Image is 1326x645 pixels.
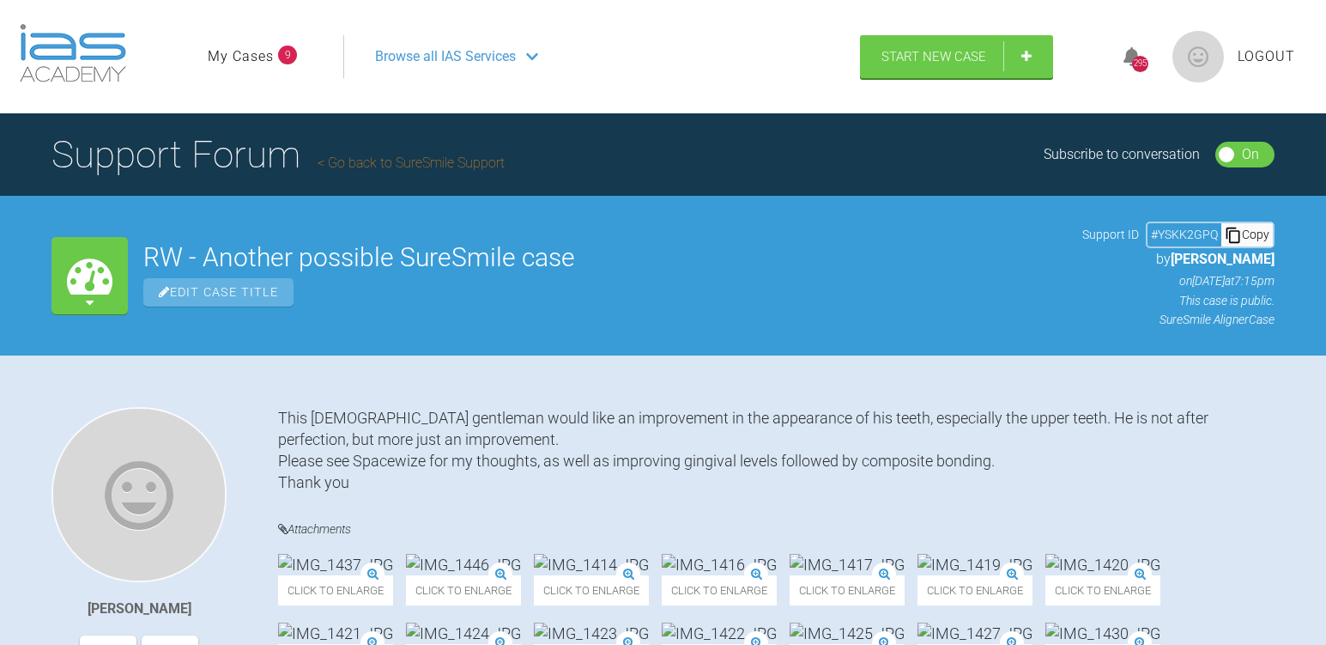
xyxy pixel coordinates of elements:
[662,554,777,575] img: IMG_1416.JPG
[278,554,393,575] img: IMG_1437.JPG
[534,575,649,605] span: Click to enlarge
[143,278,294,307] span: Edit Case Title
[51,125,505,185] h1: Support Forum
[1082,225,1139,244] span: Support ID
[1045,623,1160,644] img: IMG_1430.JPG
[662,575,777,605] span: Click to enlarge
[406,575,521,605] span: Click to enlarge
[208,46,274,68] a: My Cases
[406,623,521,644] img: IMG_1424.JPG
[20,24,126,82] img: logo-light.3e3ef733.png
[278,519,1275,540] h4: Attachments
[278,46,297,64] span: 9
[860,35,1053,78] a: Start New Case
[278,623,393,644] img: IMG_1421.JPG
[1238,46,1295,68] a: Logout
[1171,251,1275,267] span: [PERSON_NAME]
[534,623,649,644] img: IMG_1423.JPG
[790,575,905,605] span: Click to enlarge
[917,623,1032,644] img: IMG_1427.JPG
[1082,291,1275,310] p: This case is public.
[534,554,649,575] img: IMG_1414.JPG
[1242,143,1259,166] div: On
[1172,31,1224,82] img: profile.png
[790,554,905,575] img: IMG_1417.JPG
[1221,223,1273,246] div: Copy
[51,407,227,582] img: Cathryn Sherlock
[881,49,986,64] span: Start New Case
[88,598,191,620] div: [PERSON_NAME]
[1045,575,1160,605] span: Click to enlarge
[1132,56,1148,72] div: 295
[318,155,505,171] a: Go back to SureSmile Support
[1082,248,1275,271] p: by
[278,407,1275,494] div: This [DEMOGRAPHIC_DATA] gentleman would like an improvement in the appearance of his teeth, espec...
[1082,271,1275,290] p: on [DATE] at 7:15pm
[790,623,905,644] img: IMG_1425.JPG
[1147,225,1221,244] div: # YSKK2GPQ
[1044,143,1200,166] div: Subscribe to conversation
[917,575,1032,605] span: Click to enlarge
[1045,554,1160,575] img: IMG_1420.JPG
[662,623,777,644] img: IMG_1422.JPG
[917,554,1032,575] img: IMG_1419.JPG
[375,46,516,68] span: Browse all IAS Services
[278,575,393,605] span: Click to enlarge
[1082,310,1275,329] p: SureSmile Aligner Case
[406,554,521,575] img: IMG_1446.JPG
[143,245,1067,271] h2: RW - Another possible SureSmile case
